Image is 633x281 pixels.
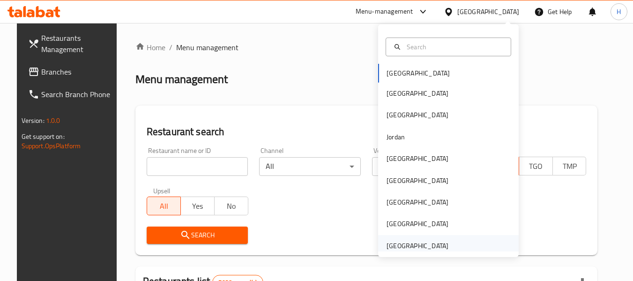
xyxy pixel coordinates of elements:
a: Home [135,42,165,53]
a: Restaurants Management [21,27,123,61]
div: All [372,157,474,176]
div: [GEOGRAPHIC_DATA] [457,7,519,17]
li: / [169,42,172,53]
span: Search [154,229,241,241]
button: No [214,197,248,215]
span: TMP [557,159,583,173]
span: H [617,7,621,17]
input: Search for restaurant name or ID.. [147,157,248,176]
div: Jordan [387,132,405,142]
span: 1.0.0 [46,114,60,127]
span: Yes [185,199,211,213]
button: Search [147,227,248,244]
span: Restaurants Management [41,32,115,55]
div: [GEOGRAPHIC_DATA] [387,197,448,207]
div: Menu-management [356,6,413,17]
span: All [151,199,177,213]
span: TGO [523,159,549,173]
div: [GEOGRAPHIC_DATA] [387,88,448,99]
input: Search [403,42,505,52]
label: Upsell [153,187,171,194]
button: All [147,197,181,215]
div: [GEOGRAPHIC_DATA] [387,175,448,186]
a: Support.OpsPlatform [22,140,81,152]
h2: Menu management [135,72,228,87]
div: [GEOGRAPHIC_DATA] [387,219,448,229]
span: No [218,199,245,213]
span: Menu management [176,42,238,53]
div: [GEOGRAPHIC_DATA] [387,241,448,251]
button: TGO [519,157,553,175]
button: TMP [552,157,587,175]
nav: breadcrumb [135,42,598,53]
div: [GEOGRAPHIC_DATA] [387,153,448,164]
div: [GEOGRAPHIC_DATA] [387,110,448,120]
span: Branches [41,66,115,77]
span: Get support on: [22,130,65,143]
a: Branches [21,61,123,83]
a: Search Branch Phone [21,83,123,106]
span: Search Branch Phone [41,89,115,100]
span: Version: [22,114,45,127]
h2: Restaurant search [147,125,587,139]
button: Yes [180,197,215,215]
div: All [259,157,361,176]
